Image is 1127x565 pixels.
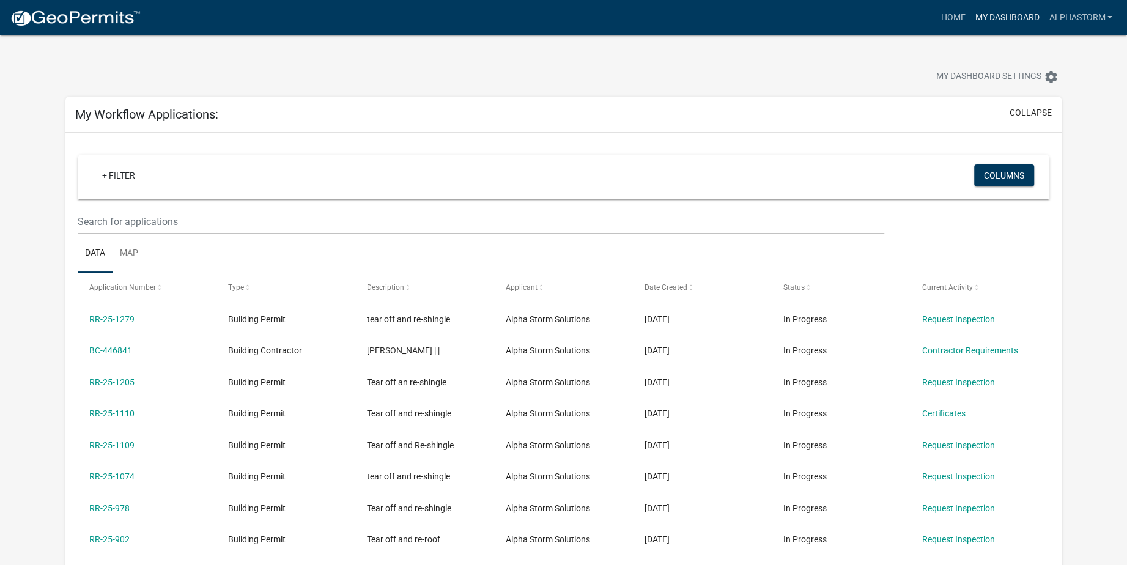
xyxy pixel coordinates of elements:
span: Applicant [506,283,538,292]
datatable-header-cell: Description [355,273,494,302]
a: RR-25-1074 [89,471,135,481]
span: 05/29/2025 [645,534,670,544]
a: RR-25-1279 [89,314,135,324]
span: In Progress [783,377,827,387]
span: In Progress [783,314,827,324]
button: collapse [1010,106,1052,119]
datatable-header-cell: Type [216,273,355,302]
a: Map [113,234,146,273]
span: My Dashboard Settings [936,70,1041,84]
span: Tear off and re-roof [367,534,440,544]
span: Type [228,283,244,292]
span: tear off and re-shingle [367,314,450,324]
span: Building Permit [228,408,286,418]
span: Tear off and re-shingle [367,408,451,418]
datatable-header-cell: Current Activity [910,273,1049,302]
span: 06/24/2025 [645,408,670,418]
span: Alpha Storm Solutions [506,471,590,481]
span: In Progress [783,345,827,355]
span: Status [783,283,805,292]
a: + Filter [92,164,145,186]
span: In Progress [783,408,827,418]
span: Alpha Storm Solutions [506,408,590,418]
a: RR-25-1109 [89,440,135,450]
span: Building Permit [228,534,286,544]
span: 06/20/2025 [645,471,670,481]
span: Description [367,283,404,292]
a: Request Inspection [922,377,994,387]
a: AlphaStorm [1044,6,1117,29]
span: In Progress [783,440,827,450]
h5: My Workflow Applications: [75,107,218,122]
span: Alpha Storm Solutions [506,345,590,355]
i: settings [1044,70,1059,84]
datatable-header-cell: Status [771,273,910,302]
span: Alpha Storm Solutions [506,503,590,513]
a: Request Inspection [922,534,994,544]
span: 07/08/2025 [645,345,670,355]
a: Request Inspection [922,503,994,513]
a: RR-25-902 [89,534,130,544]
span: Date Created [645,283,687,292]
datatable-header-cell: Date Created [633,273,772,302]
a: Request Inspection [922,314,994,324]
a: Request Inspection [922,440,994,450]
span: 07/08/2025 [645,377,670,387]
span: Alpha Storm Solutions [506,440,590,450]
span: Building Permit [228,503,286,513]
a: Request Inspection [922,471,994,481]
span: tear off and re-shingle [367,471,450,481]
span: Tear off an re-shingle [367,377,446,387]
span: Application Number [89,283,156,292]
span: Kimberly Gibbons | | [367,345,440,355]
span: Building Permit [228,440,286,450]
input: Search for applications [78,209,884,234]
span: In Progress [783,534,827,544]
span: Alpha Storm Solutions [506,314,590,324]
a: Data [78,234,113,273]
datatable-header-cell: Application Number [78,273,216,302]
a: RR-25-1110 [89,408,135,418]
span: Building Permit [228,314,286,324]
span: Alpha Storm Solutions [506,534,590,544]
a: RR-25-1205 [89,377,135,387]
a: Contractor Requirements [922,345,1018,355]
span: In Progress [783,471,827,481]
button: Columns [974,164,1034,186]
span: Building Permit [228,471,286,481]
span: Tear off and Re-shingle [367,440,454,450]
span: In Progress [783,503,827,513]
a: My Dashboard [970,6,1044,29]
a: Home [936,6,970,29]
button: My Dashboard Settingssettings [926,65,1068,89]
span: Tear off and re-shingle [367,503,451,513]
span: Building Permit [228,377,286,387]
span: 06/24/2025 [645,440,670,450]
span: 07/14/2025 [645,314,670,324]
a: Certificates [922,408,965,418]
a: BC-446841 [89,345,132,355]
datatable-header-cell: Applicant [494,273,633,302]
span: 06/09/2025 [645,503,670,513]
span: Alpha Storm Solutions [506,377,590,387]
a: RR-25-978 [89,503,130,513]
span: Current Activity [922,283,972,292]
span: Building Contractor [228,345,302,355]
